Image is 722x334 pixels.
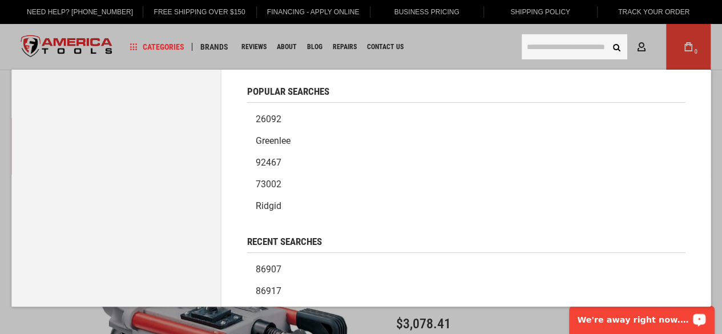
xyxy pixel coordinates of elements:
a: 26092 [247,108,685,130]
a: 73002 [247,174,685,195]
a: Brands [195,39,233,55]
a: Ridgid [247,195,685,217]
span: Popular Searches [247,87,329,96]
a: 92467 [247,152,685,174]
span: Brands [200,43,228,51]
button: Search [606,36,627,58]
a: Greenlee [247,130,685,152]
span: Categories [130,43,184,51]
span: Recent Searches [247,237,322,247]
iframe: LiveChat chat widget [562,298,722,334]
a: 86907 [247,259,685,280]
a: 86917 [247,280,685,302]
a: Categories [124,39,189,55]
